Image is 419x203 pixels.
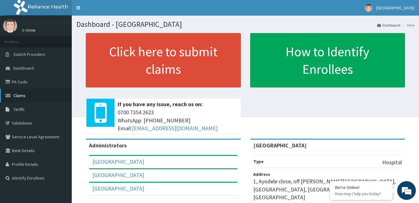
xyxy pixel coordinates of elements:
p: [GEOGRAPHIC_DATA] [22,20,73,26]
span: Dashboard [13,65,34,71]
p: How may I help you today? [335,191,388,196]
span: Tariffs [13,106,25,112]
img: User Image [3,19,17,33]
strong: [GEOGRAPHIC_DATA] [253,142,307,149]
a: [GEOGRAPHIC_DATA] [92,171,144,179]
b: Type [253,159,264,164]
li: Here [401,22,414,28]
span: 0700 7354 2623 WhatsApp: [PHONE_NUMBER] Email: [118,108,238,132]
div: We're Online! [335,185,388,190]
a: [EMAIL_ADDRESS][DOMAIN_NAME] [132,125,218,132]
span: Claims [13,93,26,98]
a: Online [22,28,37,32]
b: Administrators [89,142,127,149]
h1: Dashboard - [GEOGRAPHIC_DATA] [76,20,414,28]
b: If you have any issue, reach us on: [118,101,203,108]
p: Hospital [382,158,402,166]
span: [GEOGRAPHIC_DATA] [376,5,414,11]
a: Click here to submit claims [86,33,241,87]
img: User Image [365,4,373,12]
a: [GEOGRAPHIC_DATA] [92,185,144,192]
a: How to Identify Enrollees [250,33,405,87]
a: Dashboard [377,22,400,28]
b: Address [253,171,270,177]
span: Switch Providers [13,52,45,57]
p: 1, Ayodele close, off [PERSON_NAME][GEOGRAPHIC_DATA], [GEOGRAPHIC_DATA], [GEOGRAPHIC_DATA], [GEOG... [253,177,402,201]
a: [GEOGRAPHIC_DATA] [92,158,144,165]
